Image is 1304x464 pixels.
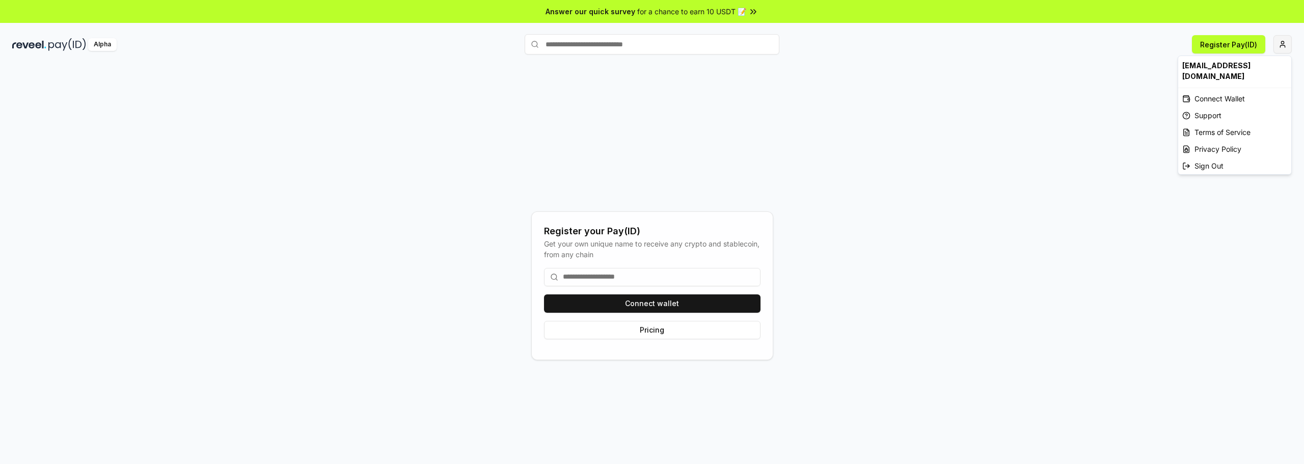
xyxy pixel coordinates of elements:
[1178,90,1291,107] div: Connect Wallet
[1178,107,1291,124] a: Support
[1178,56,1291,86] div: [EMAIL_ADDRESS][DOMAIN_NAME]
[1178,157,1291,174] div: Sign Out
[1178,141,1291,157] a: Privacy Policy
[1178,124,1291,141] a: Terms of Service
